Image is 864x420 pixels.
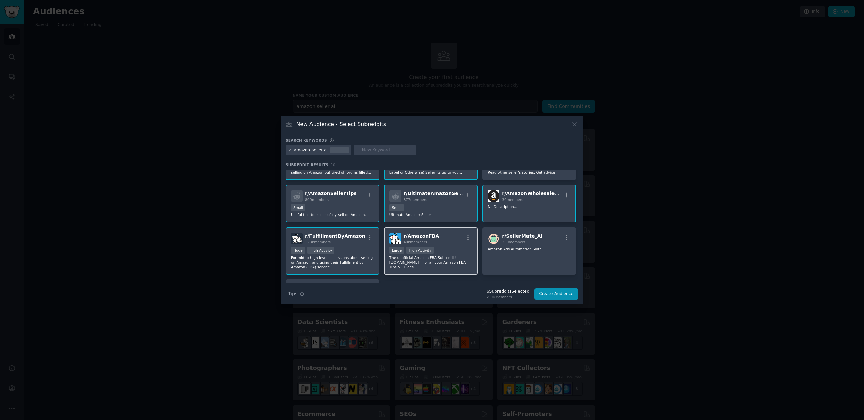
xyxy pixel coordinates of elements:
[404,240,427,244] span: 40k members
[305,233,366,239] span: r/ FulfillmentByAmazon
[305,191,357,196] span: r/ AmazonSellerTips
[487,295,530,299] div: 211k Members
[404,233,439,239] span: r/ AmazonFBA
[488,204,571,209] p: No Description...
[488,247,571,251] p: Amazon Ads Automation Suite
[286,162,328,167] span: Subreddit Results
[288,290,297,297] span: Tips
[487,289,530,295] div: 6 Subreddit s Selected
[331,163,335,167] span: 10
[291,233,303,244] img: FulfillmentByAmazon
[389,233,401,244] img: AmazonFBA
[502,240,525,244] span: 259 members
[404,198,427,202] span: 877 members
[296,121,386,128] h3: New Audience - Select Subreddits
[488,190,500,202] img: AmazonWholesaleSeller
[307,247,335,254] div: High Activity
[488,233,500,244] img: SellerMate_AI
[502,233,542,239] span: r/ SellerMate_AI
[389,204,404,211] div: Small
[404,191,467,196] span: r/ UltimateAmazonSeller
[406,247,434,254] div: High Activity
[286,288,307,300] button: Tips
[305,240,331,244] span: 123k members
[362,147,413,153] input: New Keyword
[305,198,329,202] span: 809 members
[389,212,473,217] p: Ultimate Amazon Seller
[291,212,374,217] p: Useful tips to successfully sell on Amazon.
[389,255,473,269] p: The unofficial Amazon FBA Subreddit! [DOMAIN_NAME] - For all your Amazon FBA Tips & Guides
[291,255,374,269] p: For mid to high level discussions about selling on Amazon and using their Fulfillment by Amazon (...
[291,204,305,211] div: Small
[389,247,404,254] div: Large
[502,198,523,202] span: 30 members
[294,147,328,153] div: amazon seller ai
[291,247,305,254] div: Huge
[502,191,570,196] span: r/ AmazonWholesaleSeller
[534,288,579,300] button: Create Audience
[286,138,327,143] h3: Search keywords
